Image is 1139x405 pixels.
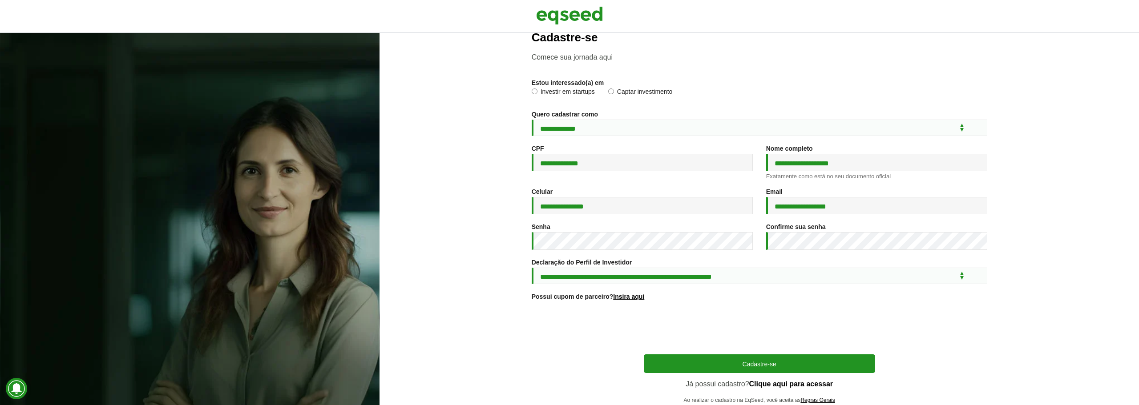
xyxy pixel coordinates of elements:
a: Regras Gerais [800,397,835,403]
label: Possui cupom de parceiro? [532,293,645,300]
img: EqSeed Logo [536,4,603,27]
a: Clique aqui para acessar [749,381,833,388]
label: Investir em startups [532,88,595,97]
input: Captar investimento [608,88,614,94]
label: Senha [532,224,550,230]
iframe: reCAPTCHA [692,311,827,345]
p: Comece sua jornada aqui [532,53,987,61]
button: Cadastre-se [644,354,875,373]
p: Já possui cadastro? [644,380,875,388]
input: Investir em startups [532,88,537,94]
label: Declaração do Perfil de Investidor [532,259,632,265]
h2: Cadastre-se [532,31,987,44]
label: Estou interessado(a) em [532,80,604,86]
label: Nome completo [766,145,813,152]
label: Confirme sua senha [766,224,826,230]
p: Ao realizar o cadastro na EqSeed, você aceita as [644,397,875,403]
a: Insira aqui [613,293,644,300]
label: Celular [532,188,553,195]
label: CPF [532,145,544,152]
label: Email [766,188,783,195]
div: Exatamente como está no seu documento oficial [766,173,987,179]
label: Captar investimento [608,88,673,97]
label: Quero cadastrar como [532,111,598,117]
